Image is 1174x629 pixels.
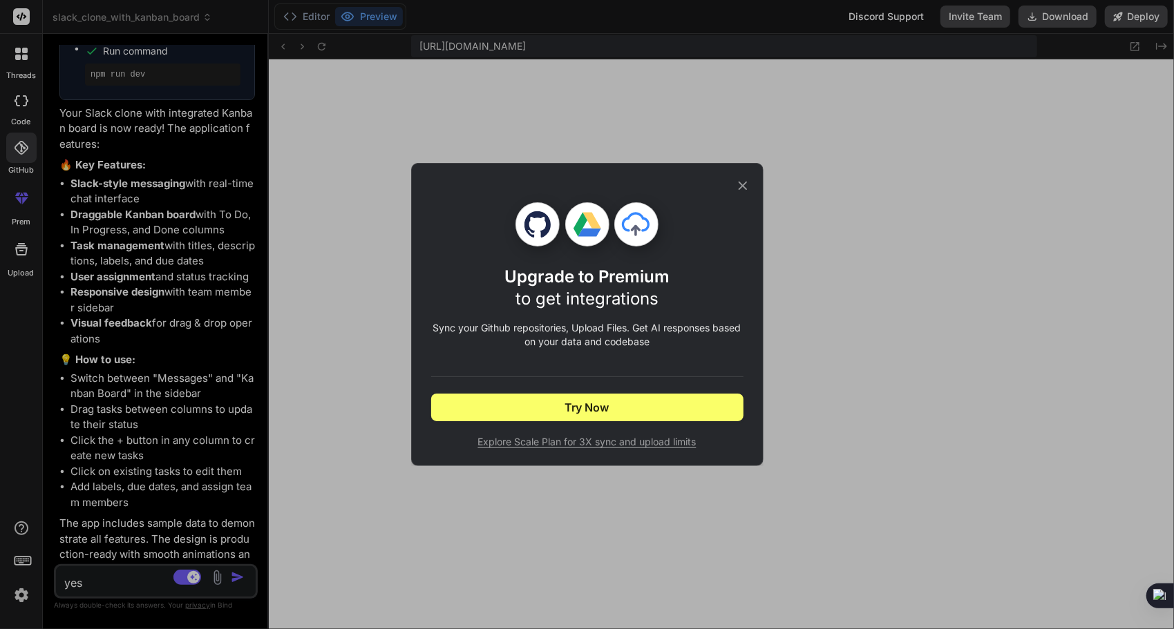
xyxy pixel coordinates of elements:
[431,321,744,349] p: Sync your Github repositories, Upload Files. Get AI responses based on your data and codebase
[515,289,659,309] span: to get integrations
[504,266,670,310] h1: Upgrade to Premium
[431,394,744,421] button: Try Now
[431,435,744,449] span: Explore Scale Plan for 3X sync and upload limits
[565,399,609,416] span: Try Now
